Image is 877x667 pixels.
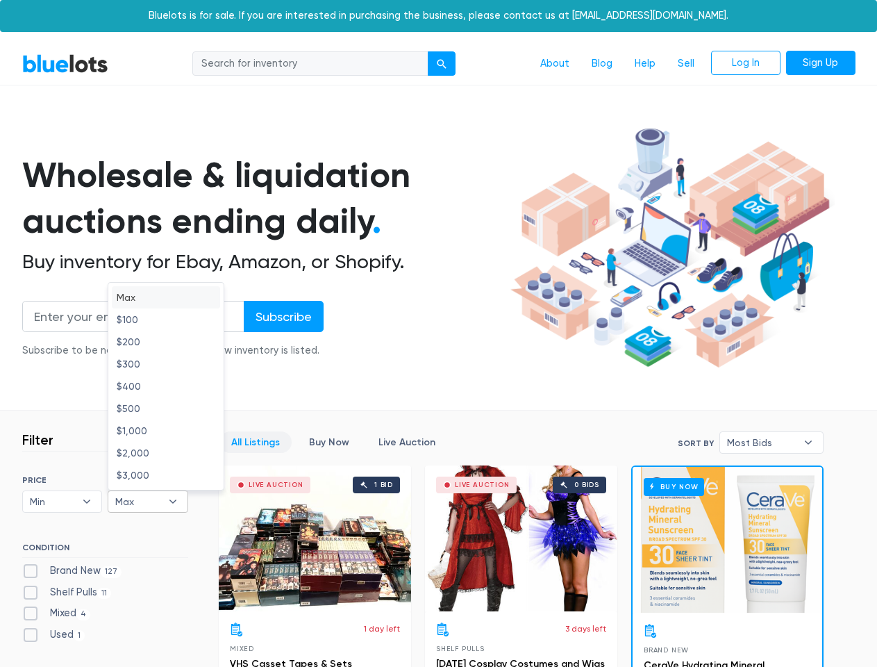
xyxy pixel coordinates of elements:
span: Brand New [644,646,689,654]
b: ▾ [72,491,101,512]
li: $100 [112,308,220,331]
h6: PRICE [22,475,188,485]
a: Blog [581,51,624,77]
span: Most Bids [727,432,796,453]
b: ▾ [158,491,187,512]
a: Buy Now [297,431,361,453]
input: Enter your email address [22,301,244,332]
span: Min [30,491,76,512]
li: Max [112,286,220,308]
h6: Buy Now [644,478,704,495]
a: Sign Up [786,51,855,76]
p: 1 day left [364,623,400,635]
div: Live Auction [455,481,510,488]
a: Live Auction 1 bid [219,466,411,611]
span: Shelf Pulls [436,645,485,652]
li: $1,000 [112,420,220,442]
label: Sort By [678,437,714,450]
a: Sell [667,51,705,77]
li: $400 [112,375,220,397]
span: 127 [101,566,122,577]
span: Max [115,491,161,512]
span: 11 [97,588,112,599]
h3: Filter [22,431,53,448]
div: 1 bid [374,481,393,488]
a: Help [624,51,667,77]
a: Buy Now [633,467,822,613]
li: $2,000 [112,442,220,464]
span: Mixed [230,645,254,652]
label: Used [22,627,85,643]
label: Mixed [22,606,91,621]
li: $3,000 [112,464,220,486]
a: Live Auction 0 bids [425,466,617,611]
span: 4 [76,609,91,620]
h1: Wholesale & liquidation auctions ending daily [22,152,506,245]
h6: CONDITION [22,543,188,558]
div: 0 bids [574,481,599,488]
a: All Listings [219,431,292,453]
li: $500 [112,397,220,420]
input: Subscribe [244,301,324,332]
span: . [372,200,381,242]
h2: Buy inventory for Ebay, Amazon, or Shopify. [22,250,506,274]
span: 1 [74,630,85,641]
a: BlueLots [22,53,108,74]
div: Live Auction [249,481,303,488]
img: hero-ee84e7d0318cb26816c560f6b4441b76977f77a177738b4e94f68c95b2b83dbb.png [506,122,835,374]
label: Brand New [22,563,122,579]
li: $300 [112,353,220,375]
input: Search for inventory [192,51,428,76]
a: Log In [711,51,780,76]
a: About [529,51,581,77]
label: Shelf Pulls [22,585,112,600]
b: ▾ [794,432,823,453]
div: Subscribe to be notified via email when new inventory is listed. [22,343,324,359]
a: Live Auction [367,431,447,453]
p: 3 days left [565,623,606,635]
li: $200 [112,331,220,353]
